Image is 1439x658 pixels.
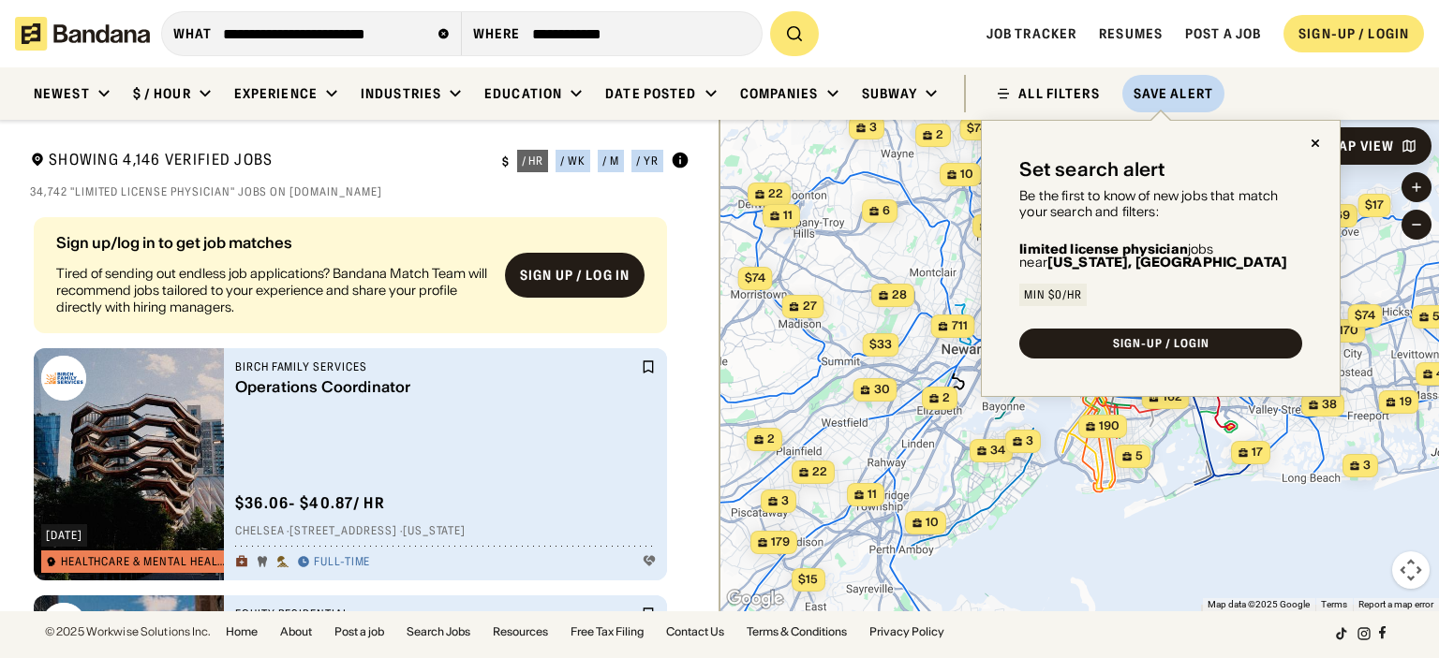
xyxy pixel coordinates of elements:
[926,515,939,531] span: 10
[602,155,619,167] div: / m
[1099,25,1163,42] a: Resumes
[1298,25,1409,42] div: SIGN-UP / LOGIN
[967,121,987,135] span: $74
[334,626,384,637] a: Post a job
[869,120,877,136] span: 3
[1019,188,1302,220] div: Be the first to know of new jobs that match your search and filters:
[1355,308,1375,322] span: $74
[235,378,637,396] div: Operations Coordinator
[41,603,86,648] img: Equity Residential logo
[30,184,690,199] div: 34,742 "limited license physician" jobs on [DOMAIN_NAME]
[771,534,790,550] span: 179
[883,203,890,219] span: 6
[812,464,827,480] span: 22
[1099,418,1120,434] span: 190
[740,85,819,102] div: Companies
[1400,394,1412,410] span: 19
[56,235,490,265] div: Sign up/log in to get job matches
[30,150,487,173] div: Showing 4,146 Verified Jobs
[1185,25,1261,42] a: Post a job
[1019,242,1302,269] div: jobs near
[1322,397,1337,413] span: 38
[280,626,312,637] a: About
[803,299,817,314] span: 27
[745,271,765,285] span: $74
[45,626,211,637] div: © 2025 Workwise Solutions Inc.
[235,359,637,374] div: Birch Family Services
[234,85,318,102] div: Experience
[868,487,877,503] span: 11
[605,85,696,102] div: Date Posted
[522,155,544,167] div: / hr
[173,25,212,42] div: what
[314,555,371,570] div: Full-time
[61,556,227,567] div: Healthcare & Mental Health
[869,626,944,637] a: Privacy Policy
[41,356,86,401] img: Birch Family Services logo
[990,443,1005,459] span: 34
[1113,338,1209,349] div: SIGN-UP / LOGIN
[407,626,470,637] a: Search Jobs
[1024,289,1082,300] div: Min $0/hr
[1358,599,1433,609] a: Report a map error
[1363,458,1371,474] span: 3
[1047,254,1287,271] b: [US_STATE], [GEOGRAPHIC_DATA]
[862,85,918,102] div: Subway
[493,626,548,637] a: Resources
[235,493,385,513] div: $ 36.06 - $40.87 / hr
[1135,448,1143,464] span: 5
[1321,599,1347,609] a: Terms (opens in new tab)
[133,85,191,102] div: $ / hour
[1365,197,1384,212] span: $17
[1208,599,1310,609] span: Map data ©2025 Google
[1339,323,1358,339] span: 170
[747,626,847,637] a: Terms & Conditions
[936,127,943,143] span: 2
[1392,551,1430,589] button: Map camera controls
[361,85,441,102] div: Industries
[798,572,818,586] span: $15
[1018,87,1099,100] div: ALL FILTERS
[636,155,659,167] div: / yr
[781,493,789,509] span: 3
[892,287,907,303] span: 28
[1335,208,1350,224] span: 69
[1026,433,1033,449] span: 3
[34,85,90,102] div: Newest
[46,530,82,541] div: [DATE]
[724,587,786,611] a: Open this area in Google Maps (opens a new window)
[1252,445,1263,461] span: 17
[1163,389,1182,405] span: 162
[520,267,630,284] div: Sign up / Log in
[1134,85,1213,102] div: Save Alert
[235,524,656,539] div: Chelsea · [STREET_ADDRESS] · [US_STATE]
[1328,139,1394,153] div: Map View
[960,167,973,183] span: 10
[724,587,786,611] img: Google
[666,626,724,637] a: Contact Us
[235,607,637,621] div: Equity Residential
[1019,158,1165,181] div: Set search alert
[484,85,562,102] div: Education
[952,318,968,334] span: 711
[767,431,775,447] span: 2
[768,186,783,202] span: 22
[473,25,521,42] div: Where
[987,25,1076,42] a: Job Tracker
[560,155,586,167] div: / wk
[226,626,258,637] a: Home
[942,390,950,406] span: 2
[869,337,892,351] span: $33
[1019,241,1188,257] b: limited license physician
[502,154,510,169] div: $
[783,208,793,224] span: 11
[874,382,890,398] span: 30
[571,626,644,637] a: Free Tax Filing
[30,210,690,611] div: grid
[56,265,490,316] div: Tired of sending out endless job applications? Bandana Match Team will recommend jobs tailored to...
[15,17,150,51] img: Bandana logotype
